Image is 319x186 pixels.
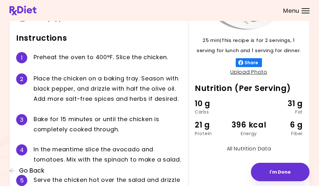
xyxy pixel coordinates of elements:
div: P l a c e t h e c h i c k e n o n a b a k i n g t r a y . S e a s o n w i t h b l a c k p e p p e... [34,73,182,104]
h2: Nutrition (Per Serving) [195,83,303,93]
div: B a k e f o r 1 5 m i n u t e s o r u n t i l t h e c h i c k e n i s c o m p l e t e l y c o o k... [34,114,182,134]
button: Go Back [10,167,48,174]
span: Black pepper [32,16,68,22]
p: 25 min | This recipe is for 2 servings, 1 serving for lunch and 1 serving for dinner. [195,35,303,56]
a: Upload Photo [230,68,267,76]
a: All Nutrition Data [227,145,271,152]
div: 396 kcal [231,119,267,131]
div: 31 g [267,98,303,110]
div: 10 g [195,98,231,110]
button: Share [236,58,262,67]
button: I'm Done [251,163,309,181]
div: I n t h e m e a n t i m e s l i c e t h e a v o c a d o a n d t o m a t o e s . M i x w i t h t h... [34,144,182,165]
img: RxDiet [10,6,36,15]
div: 2 [16,73,27,85]
span: Go Back [19,167,44,174]
div: 5 [16,175,27,186]
div: Energy [231,131,267,136]
div: Fat [267,110,303,114]
div: P r e h e a t t h e o v e n t o 4 0 0 ° F . S l i c e t h e c h i c k e n . [34,52,182,63]
span: Share [243,60,259,65]
span: Menu [283,8,299,14]
div: Carbs [195,110,231,114]
div: 6 g [267,119,303,131]
div: 21 g [195,119,231,131]
div: 4 [16,144,27,155]
div: Protein [195,131,231,136]
div: 3 [16,114,27,125]
div: 1 [16,52,27,63]
h2: Instructions [16,33,182,43]
div: Fiber [267,131,303,136]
